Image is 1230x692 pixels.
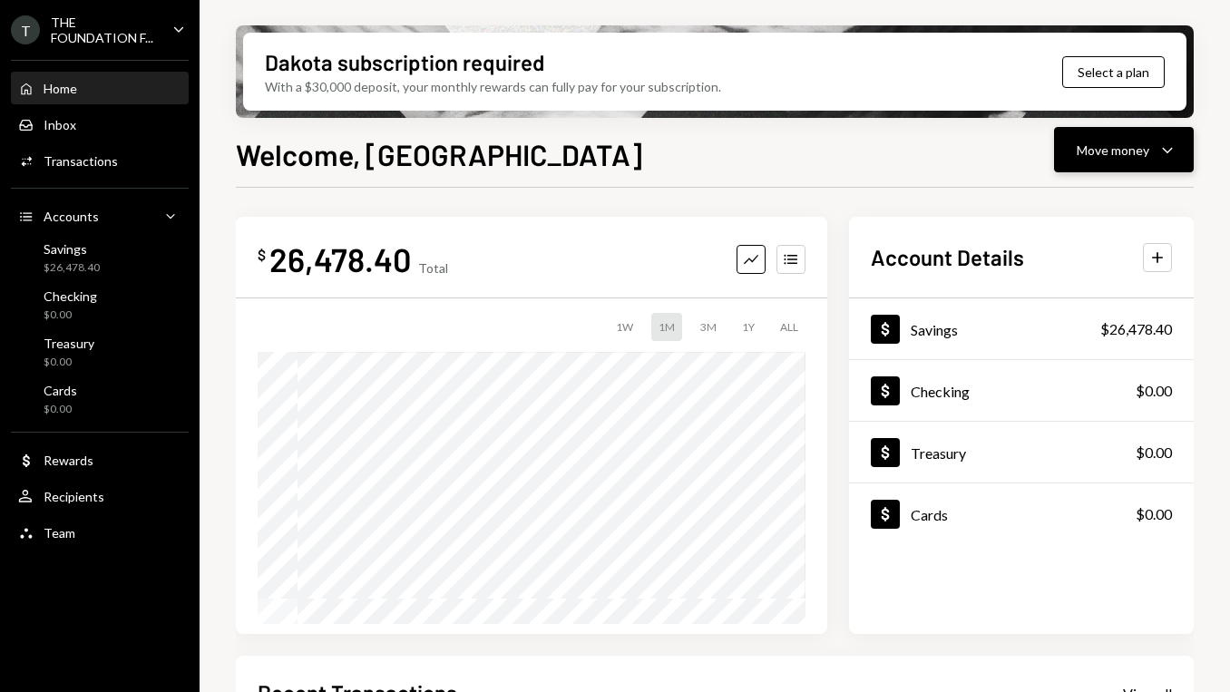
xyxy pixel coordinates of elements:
div: Move money [1077,141,1149,160]
div: Recipients [44,489,104,504]
div: $0.00 [44,307,97,323]
div: Dakota subscription required [265,47,544,77]
h2: Account Details [871,242,1024,272]
a: Transactions [11,144,189,177]
div: 26,478.40 [269,239,411,279]
div: Team [44,525,75,541]
div: $0.00 [44,355,94,370]
div: Cards [911,506,948,523]
div: $26,478.40 [44,260,100,276]
a: Team [11,516,189,549]
div: Home [44,81,77,96]
div: ALL [773,313,805,341]
a: Inbox [11,108,189,141]
button: Select a plan [1062,56,1165,88]
div: Total [418,260,448,276]
a: Rewards [11,443,189,476]
div: 1Y [735,313,762,341]
div: Checking [44,288,97,304]
h1: Welcome, [GEOGRAPHIC_DATA] [236,136,642,172]
div: 3M [693,313,724,341]
a: Checking$0.00 [11,283,189,327]
a: Savings$26,478.40 [11,236,189,279]
a: Accounts [11,200,189,232]
div: $0.00 [1136,503,1172,525]
a: Treasury$0.00 [849,422,1194,482]
div: Savings [44,241,100,257]
div: Accounts [44,209,99,224]
a: Recipients [11,480,189,512]
div: Treasury [911,444,966,462]
div: Cards [44,383,77,398]
div: Checking [911,383,970,400]
a: Checking$0.00 [849,360,1194,421]
button: Move money [1054,127,1194,172]
div: Rewards [44,453,93,468]
div: $0.00 [1136,442,1172,463]
a: Home [11,72,189,104]
a: Cards$0.00 [11,377,189,421]
div: $0.00 [1136,380,1172,402]
div: $ [258,246,266,264]
div: With a $30,000 deposit, your monthly rewards can fully pay for your subscription. [265,77,721,96]
a: Savings$26,478.40 [849,298,1194,359]
a: Cards$0.00 [849,483,1194,544]
div: Savings [911,321,958,338]
div: 1W [609,313,640,341]
div: THE FOUNDATION F... [51,15,158,45]
div: 1M [651,313,682,341]
div: $0.00 [44,402,77,417]
div: Treasury [44,336,94,351]
div: T [11,15,40,44]
a: Treasury$0.00 [11,330,189,374]
div: Transactions [44,153,118,169]
div: $26,478.40 [1100,318,1172,340]
div: Inbox [44,117,76,132]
